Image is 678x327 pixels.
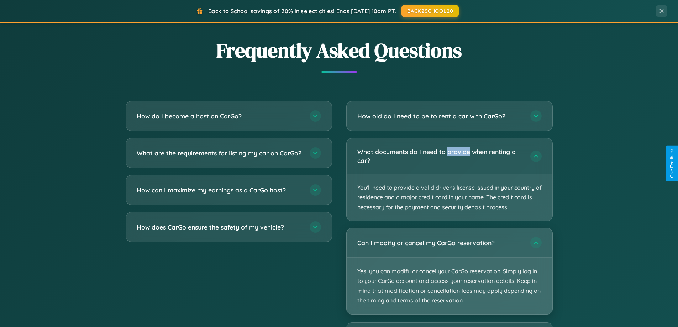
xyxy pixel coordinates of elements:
[669,149,674,178] div: Give Feedback
[357,147,523,165] h3: What documents do I need to provide when renting a car?
[137,112,303,121] h3: How do I become a host on CarGo?
[137,186,303,195] h3: How can I maximize my earnings as a CarGo host?
[347,174,552,221] p: You'll need to provide a valid driver's license issued in your country of residence and a major c...
[357,112,523,121] h3: How old do I need to be to rent a car with CarGo?
[357,238,523,247] h3: Can I modify or cancel my CarGo reservation?
[401,5,459,17] button: BACK2SCHOOL20
[126,37,553,64] h2: Frequently Asked Questions
[347,258,552,314] p: Yes, you can modify or cancel your CarGo reservation. Simply log in to your CarGo account and acc...
[137,223,303,232] h3: How does CarGo ensure the safety of my vehicle?
[208,7,396,15] span: Back to School savings of 20% in select cities! Ends [DATE] 10am PT.
[137,149,303,158] h3: What are the requirements for listing my car on CarGo?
